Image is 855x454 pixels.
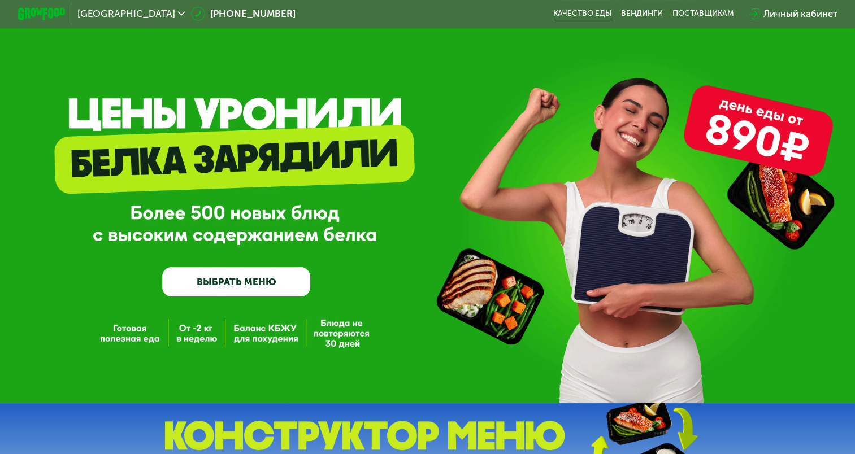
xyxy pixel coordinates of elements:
[621,9,663,19] a: Вендинги
[763,7,837,21] div: Личный кабинет
[162,267,310,297] a: ВЫБРАТЬ МЕНЮ
[553,9,611,19] a: Качество еды
[672,9,734,19] div: поставщикам
[77,9,175,19] span: [GEOGRAPHIC_DATA]
[191,7,296,21] a: [PHONE_NUMBER]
